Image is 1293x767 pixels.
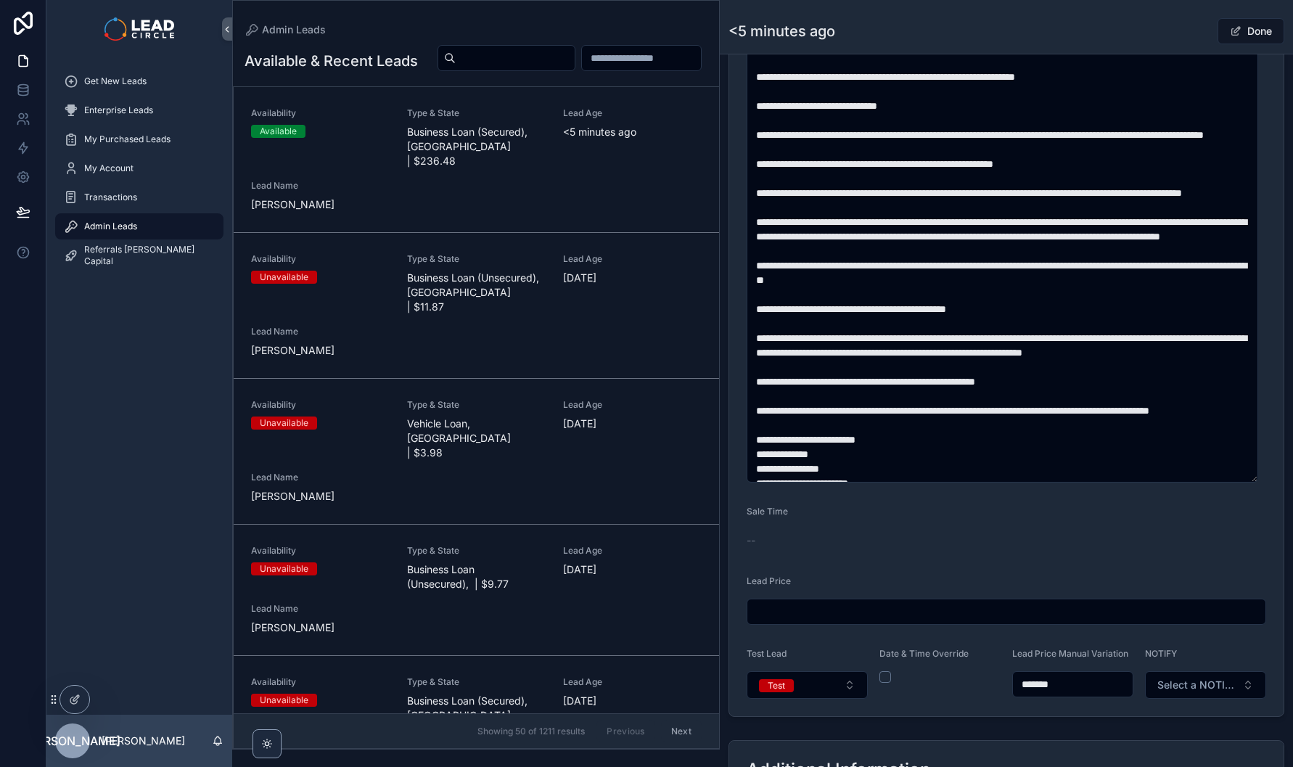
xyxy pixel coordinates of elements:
[563,562,702,577] span: [DATE]
[563,694,702,708] span: [DATE]
[1218,18,1284,44] button: Done
[407,676,546,688] span: Type & State
[260,271,308,284] div: Unavailable
[84,134,171,145] span: My Purchased Leads
[55,97,223,123] a: Enterprise Leads
[251,253,390,265] span: Availability
[102,734,185,748] p: [PERSON_NAME]
[747,506,788,517] span: Sale Time
[251,197,390,212] span: [PERSON_NAME]
[234,233,719,379] a: AvailabilityUnavailableType & StateBusiness Loan (Unsecured), [GEOGRAPHIC_DATA] | $11.87Lead Age[...
[251,489,390,504] span: [PERSON_NAME]
[407,125,546,168] span: Business Loan (Secured), [GEOGRAPHIC_DATA] | $236.48
[407,107,546,119] span: Type & State
[84,163,134,174] span: My Account
[104,17,173,41] img: App logo
[251,545,390,557] span: Availability
[407,694,546,737] span: Business Loan (Secured), [GEOGRAPHIC_DATA] | $135.65
[262,22,326,37] span: Admin Leads
[251,676,390,688] span: Availability
[251,326,390,337] span: Lead Name
[84,244,209,267] span: Referrals [PERSON_NAME] Capital
[407,399,546,411] span: Type & State
[260,125,297,138] div: Available
[234,379,719,525] a: AvailabilityUnavailableType & StateVehicle Loan, [GEOGRAPHIC_DATA] | $3.98Lead Age[DATE]Lead Name...
[563,399,702,411] span: Lead Age
[747,648,787,659] span: Test Lead
[25,732,120,750] span: [PERSON_NAME]
[768,679,785,692] div: Test
[563,417,702,431] span: [DATE]
[1145,671,1266,699] button: Select Button
[260,417,308,430] div: Unavailable
[55,242,223,268] a: Referrals [PERSON_NAME] Capital
[563,271,702,285] span: [DATE]
[251,603,390,615] span: Lead Name
[563,125,702,139] span: <5 minutes ago
[747,671,868,699] button: Select Button
[563,545,702,557] span: Lead Age
[563,253,702,265] span: Lead Age
[251,180,390,192] span: Lead Name
[1145,648,1177,659] span: NOTIFY
[563,676,702,688] span: Lead Age
[260,694,308,707] div: Unavailable
[260,562,308,575] div: Unavailable
[661,720,702,742] button: Next
[245,51,418,71] h1: Available & Recent Leads
[563,107,702,119] span: Lead Age
[407,545,546,557] span: Type & State
[251,620,390,635] span: [PERSON_NAME]
[84,104,153,116] span: Enterprise Leads
[407,562,546,591] span: Business Loan (Unsecured), | $9.77
[84,221,137,232] span: Admin Leads
[46,58,232,287] div: scrollable content
[1012,648,1128,659] span: Lead Price Manual Variation
[407,271,546,314] span: Business Loan (Unsecured), [GEOGRAPHIC_DATA] | $11.87
[407,253,546,265] span: Type & State
[747,575,791,586] span: Lead Price
[747,533,755,548] span: --
[251,399,390,411] span: Availability
[251,107,390,119] span: Availability
[879,648,969,659] span: Date & Time Override
[55,184,223,210] a: Transactions
[55,155,223,181] a: My Account
[728,21,835,41] h1: <5 minutes ago
[477,726,585,737] span: Showing 50 of 1211 results
[251,343,390,358] span: [PERSON_NAME]
[55,126,223,152] a: My Purchased Leads
[84,192,137,203] span: Transactions
[55,68,223,94] a: Get New Leads
[234,525,719,656] a: AvailabilityUnavailableType & StateBusiness Loan (Unsecured), | $9.77Lead Age[DATE]Lead Name[PERS...
[84,75,147,87] span: Get New Leads
[1157,678,1236,692] span: Select a NOTIFY
[407,417,546,460] span: Vehicle Loan, [GEOGRAPHIC_DATA] | $3.98
[251,472,390,483] span: Lead Name
[245,22,326,37] a: Admin Leads
[55,213,223,239] a: Admin Leads
[234,87,719,233] a: AvailabilityAvailableType & StateBusiness Loan (Secured), [GEOGRAPHIC_DATA] | $236.48Lead Age<5 m...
